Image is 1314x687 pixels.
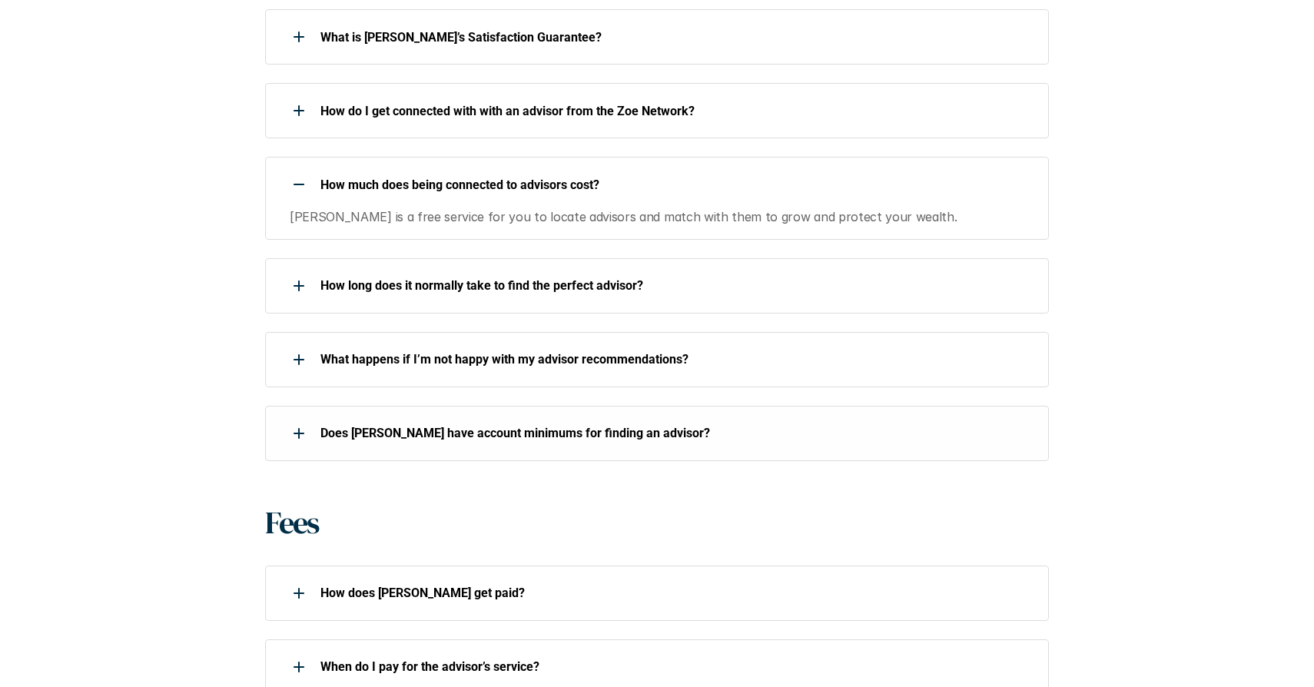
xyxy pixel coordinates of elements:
[320,352,1029,367] p: What happens if I’m not happy with my advisor recommendations?
[320,30,1029,45] p: What is [PERSON_NAME]’s Satisfaction Guarantee?
[320,659,1029,674] p: When do I pay for the advisor’s service?
[290,207,1030,227] p: [PERSON_NAME] is a free service for you to locate advisors and match with them to grow and protec...
[320,104,1029,118] p: How do I get connected with with an advisor from the Zoe Network?
[265,504,318,541] h1: Fees
[320,278,1029,293] p: How long does it normally take to find the perfect advisor?
[320,426,1029,440] p: Does [PERSON_NAME] have account minimums for finding an advisor?
[320,178,1029,192] p: How much does being connected to advisors cost?
[320,586,1029,600] p: How does [PERSON_NAME] get paid?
